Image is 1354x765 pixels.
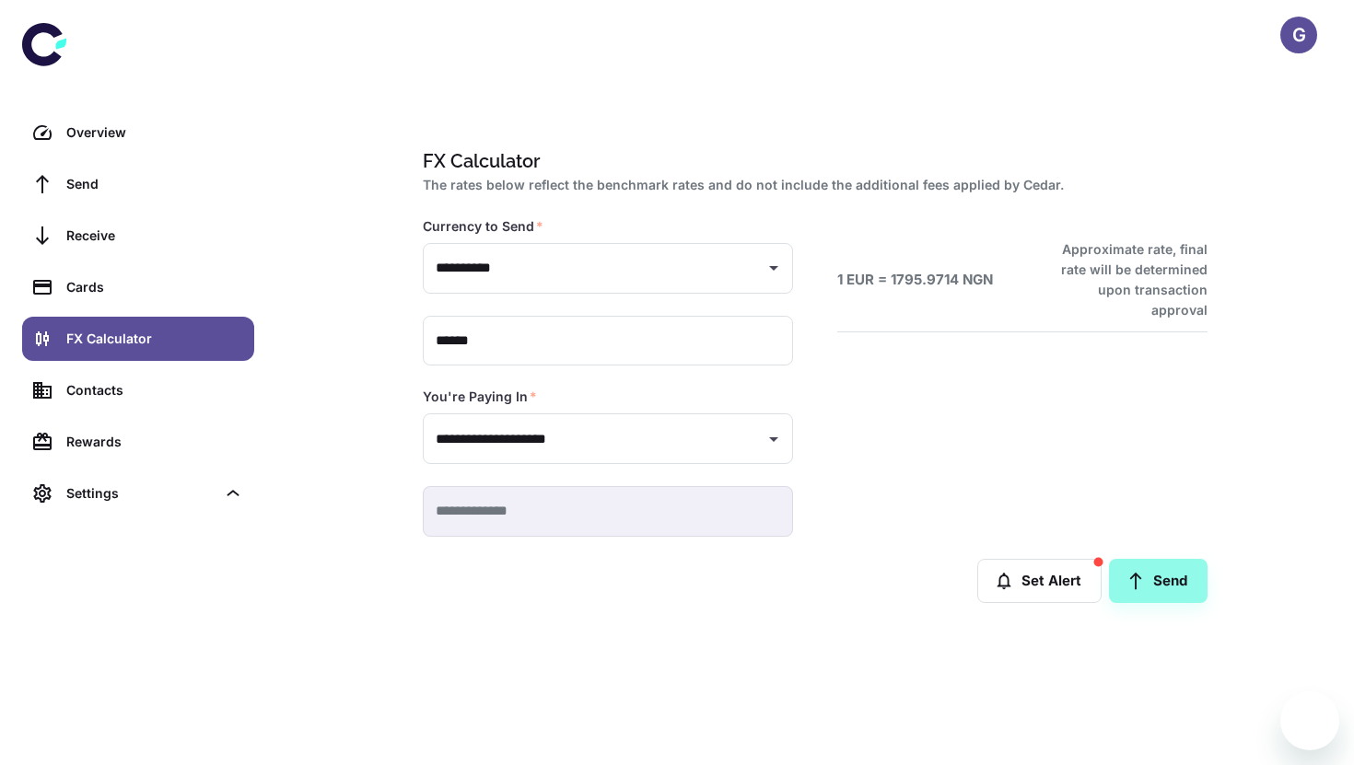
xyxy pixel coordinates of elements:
[22,265,254,309] a: Cards
[1280,17,1317,53] button: G
[22,110,254,155] a: Overview
[22,317,254,361] a: FX Calculator
[66,483,216,504] div: Settings
[1109,559,1208,603] a: Send
[66,174,243,194] div: Send
[66,380,243,400] div: Contacts
[66,432,243,452] div: Rewards
[423,217,543,236] label: Currency to Send
[66,226,243,246] div: Receive
[22,471,254,516] div: Settings
[66,329,243,349] div: FX Calculator
[423,147,1200,175] h1: FX Calculator
[1041,239,1208,320] h6: Approximate rate, final rate will be determined upon transaction approval
[761,426,787,452] button: Open
[977,559,1102,603] button: Set Alert
[22,214,254,258] a: Receive
[22,368,254,412] a: Contacts
[423,388,537,406] label: You're Paying In
[22,162,254,206] a: Send
[66,277,243,297] div: Cards
[1280,691,1339,750] iframe: Button to launch messaging window
[66,122,243,143] div: Overview
[22,420,254,464] a: Rewards
[837,270,993,291] h6: 1 EUR = 1795.9714 NGN
[761,255,787,281] button: Open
